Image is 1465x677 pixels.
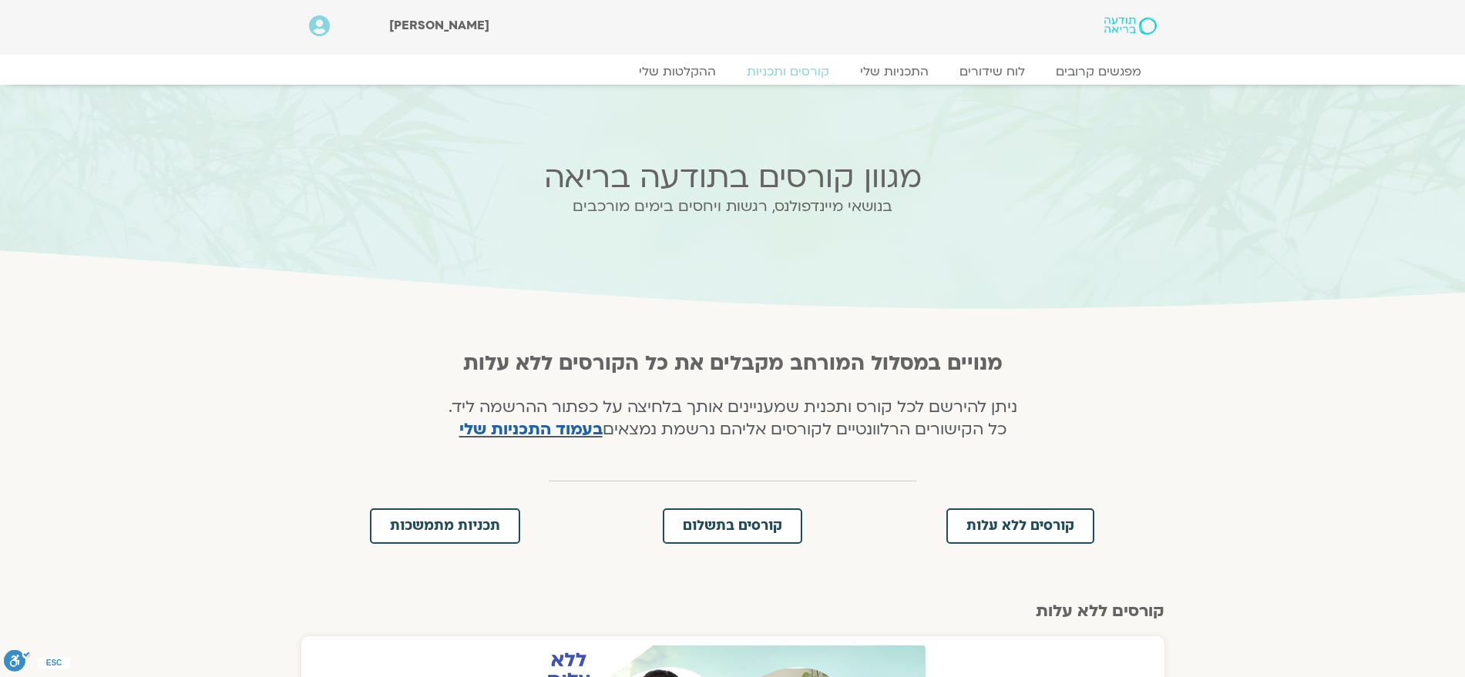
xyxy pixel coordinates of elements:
[946,508,1094,544] a: קורסים ללא עלות
[663,508,802,544] a: קורסים בתשלום
[431,160,1035,195] h2: מגוון קורסים בתודעה בריאה
[1040,64,1157,79] a: מפגשים קרובים
[966,519,1074,533] span: קורסים ללא עלות
[390,519,500,533] span: תכניות מתמשכות
[309,64,1157,79] nav: Menu
[623,64,731,79] a: ההקלטות שלי
[301,602,1164,621] h2: קורסים ללא עלות
[431,198,1035,215] h2: בנושאי מיינדפולנס, רגשות ויחסים בימים מורכבים
[459,418,603,441] a: בעמוד התכניות שלי
[389,17,489,34] span: [PERSON_NAME]
[370,508,520,544] a: תכניות מתמשכות
[845,64,944,79] a: התכניות שלי
[441,397,1024,441] h4: ניתן להירשם לכל קורס ותכנית שמעניינים אותך בלחיצה על כפתור ההרשמה ליד. כל הקישורים הרלוונטיים לקו...
[731,64,845,79] a: קורסים ותכניות
[944,64,1040,79] a: לוח שידורים
[441,352,1024,375] h2: מנויים במסלול המורחב מקבלים את כל הקורסים ללא עלות
[683,519,782,533] span: קורסים בתשלום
